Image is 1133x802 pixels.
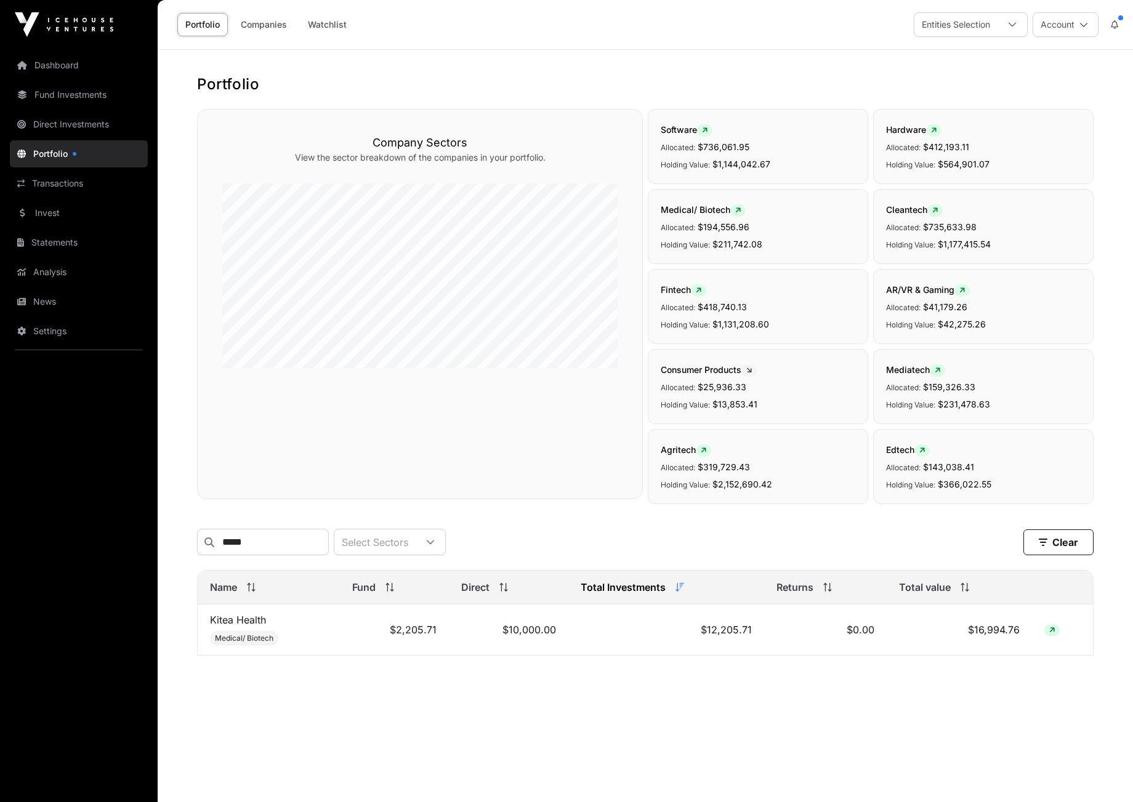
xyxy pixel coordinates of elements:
[712,399,757,409] span: $13,853.41
[661,284,706,295] span: Fintech
[938,399,990,409] span: $231,478.63
[923,382,975,392] span: $159,326.33
[222,134,618,151] h3: Company Sectors
[661,160,710,169] span: Holding Value:
[197,74,1094,94] h1: Portfolio
[449,604,568,656] td: $10,000.00
[10,111,148,138] a: Direct Investments
[938,239,991,249] span: $1,177,415.54
[923,302,967,312] span: $41,179.26
[334,529,416,555] div: Select Sectors
[661,303,695,312] span: Allocated:
[568,604,764,656] td: $12,205.71
[661,463,695,472] span: Allocated:
[661,223,695,232] span: Allocated:
[886,160,935,169] span: Holding Value:
[938,319,986,329] span: $42,275.26
[661,143,695,152] span: Allocated:
[1023,529,1094,555] button: Clear
[698,302,747,312] span: $418,740.13
[10,140,148,167] a: Portfolio
[661,124,712,135] span: Software
[661,444,711,455] span: Agritech
[886,124,941,135] span: Hardware
[1071,743,1133,802] iframe: Chat Widget
[886,364,945,375] span: Mediatech
[923,142,969,152] span: $412,193.11
[210,614,266,626] a: Kitea Health
[886,480,935,489] span: Holding Value:
[886,303,921,312] span: Allocated:
[886,320,935,329] span: Holding Value:
[10,81,148,108] a: Fund Investments
[210,580,237,595] span: Name
[10,318,148,345] a: Settings
[233,13,295,36] a: Companies
[886,400,935,409] span: Holding Value:
[712,159,770,169] span: $1,144,042.67
[10,288,148,315] a: News
[15,12,113,37] img: Icehouse Ventures Logo
[10,170,148,197] a: Transactions
[661,400,710,409] span: Holding Value:
[698,462,750,472] span: $319,729.43
[1033,12,1099,37] button: Account
[886,284,970,295] span: AR/VR & Gaming
[887,604,1031,656] td: $16,994.76
[461,580,490,595] span: Direct
[712,479,772,489] span: $2,152,690.42
[938,479,991,489] span: $366,022.55
[698,142,749,152] span: $736,061.95
[886,223,921,232] span: Allocated:
[340,604,449,656] td: $2,205.71
[661,204,746,215] span: Medical/ Biotech
[886,383,921,392] span: Allocated:
[764,604,887,656] td: $0.00
[10,199,148,227] a: Invest
[177,13,228,36] a: Portfolio
[886,204,943,215] span: Cleantech
[661,383,695,392] span: Allocated:
[776,580,813,595] span: Returns
[914,13,998,36] div: Entities Selection
[300,13,355,36] a: Watchlist
[222,151,618,164] p: View the sector breakdown of the companies in your portfolio.
[661,320,710,329] span: Holding Value:
[10,259,148,286] a: Analysis
[661,480,710,489] span: Holding Value:
[698,382,746,392] span: $25,936.33
[215,633,273,643] span: Medical/ Biotech
[10,229,148,256] a: Statements
[886,444,930,455] span: Edtech
[352,580,376,595] span: Fund
[886,143,921,152] span: Allocated:
[661,240,710,249] span: Holding Value:
[698,222,749,232] span: $194,556.96
[712,319,769,329] span: $1,131,208.60
[923,462,974,472] span: $143,038.41
[886,463,921,472] span: Allocated:
[712,239,762,249] span: $211,742.08
[581,580,666,595] span: Total Investments
[899,580,951,595] span: Total value
[938,159,990,169] span: $564,901.07
[923,222,977,232] span: $735,633.98
[886,240,935,249] span: Holding Value:
[661,364,757,375] span: Consumer Products
[10,52,148,79] a: Dashboard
